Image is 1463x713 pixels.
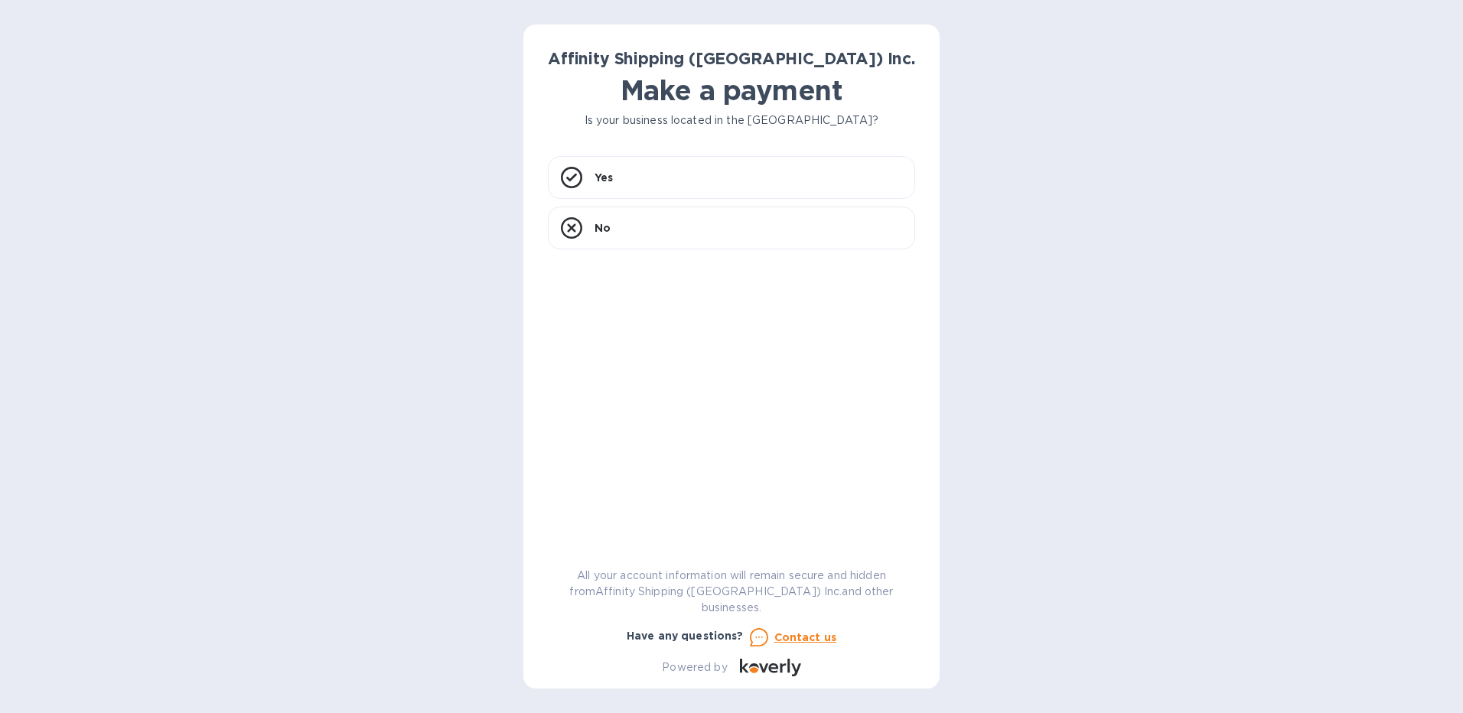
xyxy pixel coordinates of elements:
[548,568,915,616] p: All your account information will remain secure and hidden from Affinity Shipping ([GEOGRAPHIC_DA...
[595,220,611,236] p: No
[774,631,837,643] u: Contact us
[662,659,727,676] p: Powered by
[595,170,613,185] p: Yes
[548,112,915,129] p: Is your business located in the [GEOGRAPHIC_DATA]?
[548,74,915,106] h1: Make a payment
[548,49,915,68] b: Affinity Shipping ([GEOGRAPHIC_DATA]) Inc.
[627,630,744,642] b: Have any questions?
